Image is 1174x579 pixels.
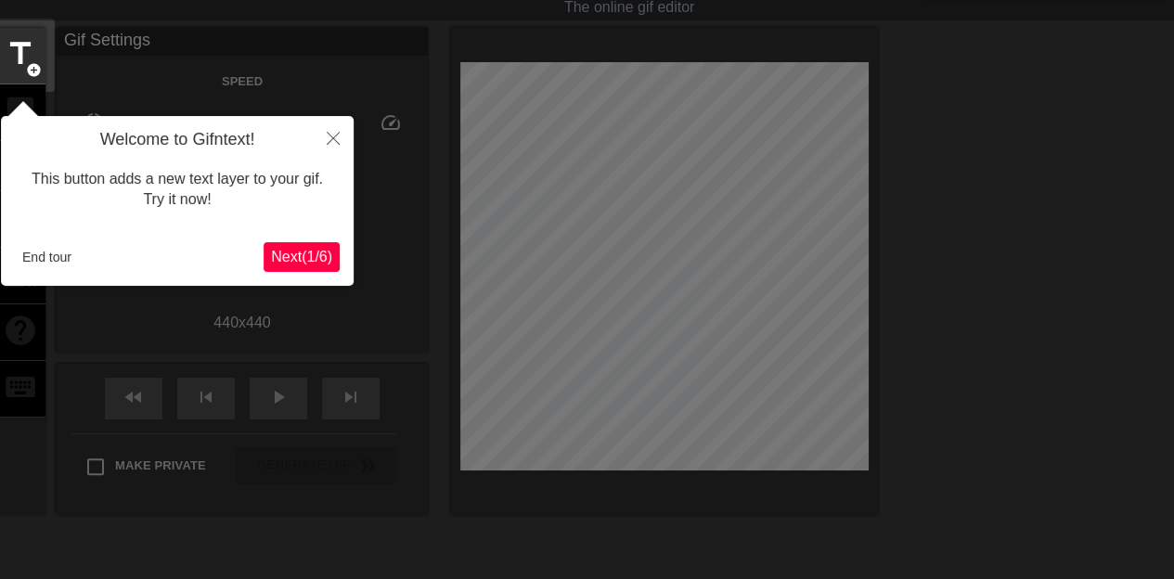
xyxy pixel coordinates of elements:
[15,243,79,271] button: End tour
[15,150,340,229] div: This button adds a new text layer to your gif. Try it now!
[313,116,354,159] button: Close
[271,249,332,264] span: Next ( 1 / 6 )
[15,130,340,150] h4: Welcome to Gifntext!
[264,242,340,272] button: Next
